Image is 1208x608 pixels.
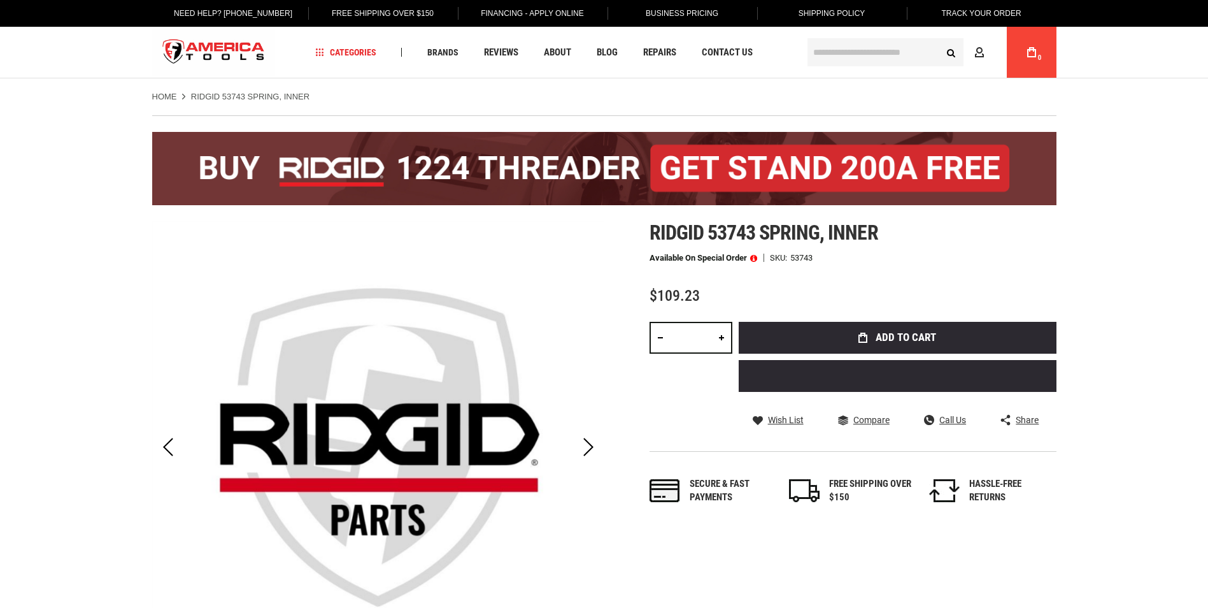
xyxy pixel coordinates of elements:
span: 0 [1038,54,1042,61]
a: Categories [309,44,382,61]
a: Home [152,91,177,103]
a: 0 [1020,27,1044,78]
a: About [538,44,577,61]
span: Repairs [643,48,676,57]
a: Contact Us [696,44,758,61]
a: Wish List [753,414,804,426]
button: Add to Cart [739,322,1056,354]
strong: RIDGID 53743 SPRING, INNER [191,92,309,101]
div: HASSLE-FREE RETURNS [969,477,1052,505]
span: Wish List [768,416,804,424]
p: Available on Special Order [650,254,757,263]
span: Brands [427,48,458,57]
img: BOGO: Buy the RIDGID® 1224 Threader (26092), get the 92467 200A Stand FREE! [152,132,1056,205]
div: 53743 [790,254,813,262]
img: returns [929,479,960,502]
a: Brands [422,44,464,61]
span: $109.23 [650,287,700,305]
div: Secure & fast payments [690,477,772,505]
span: Categories [315,48,376,57]
span: About [544,48,571,57]
span: Contact Us [702,48,753,57]
div: FREE SHIPPING OVER $150 [829,477,912,505]
img: shipping [789,479,820,502]
strong: SKU [770,254,790,262]
span: Reviews [484,48,518,57]
a: Reviews [478,44,524,61]
span: Share [1016,416,1039,424]
span: Compare [853,416,890,424]
img: payments [650,479,680,502]
a: Repairs [637,44,682,61]
button: Search [939,40,963,64]
span: Blog [597,48,618,57]
span: Shipping Policy [799,9,865,18]
a: Blog [591,44,623,61]
span: Ridgid 53743 spring, inner [650,221,878,245]
a: store logo [152,29,276,76]
span: Call Us [939,416,966,424]
a: Compare [838,414,890,426]
img: America Tools [152,29,276,76]
span: Add to Cart [876,332,936,343]
a: Call Us [924,414,966,426]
